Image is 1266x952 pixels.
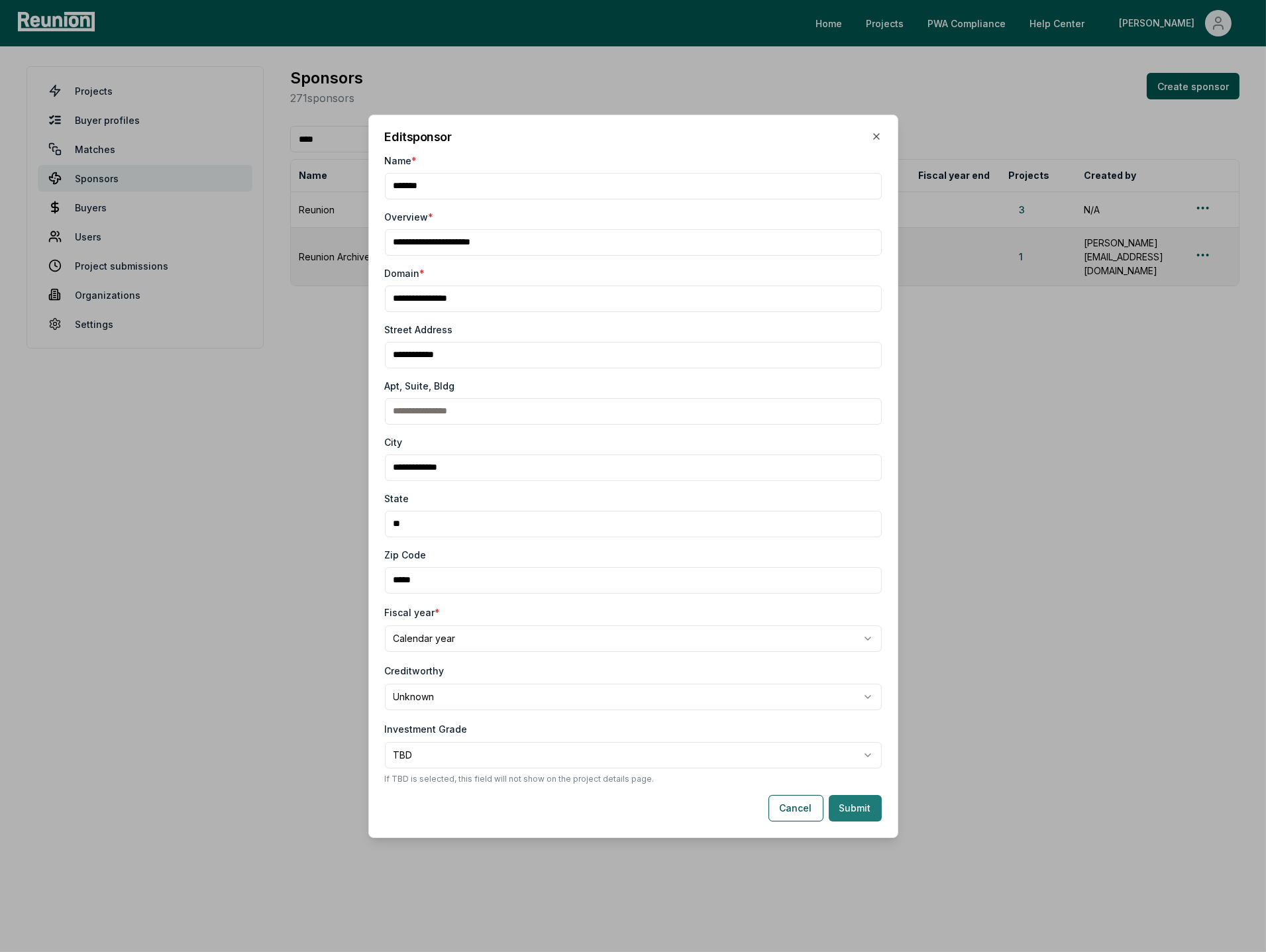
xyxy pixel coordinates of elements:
[385,266,425,280] label: Domain
[385,774,882,784] p: If TBD is selected, this field will not show on the project details page.
[385,492,409,505] label: State
[385,548,427,562] label: Zip Code
[385,131,452,143] h2: Edit sponsor
[385,435,403,449] label: City
[385,607,441,618] label: Fiscal year
[385,379,455,393] label: Apt, Suite, Bldg
[385,210,434,224] label: Overview
[768,795,823,821] button: Cancel
[385,323,453,337] label: Street Address
[829,795,882,821] button: Submit
[385,665,445,676] label: Creditworthy
[385,154,417,168] label: Name
[385,723,468,735] label: Investment Grade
